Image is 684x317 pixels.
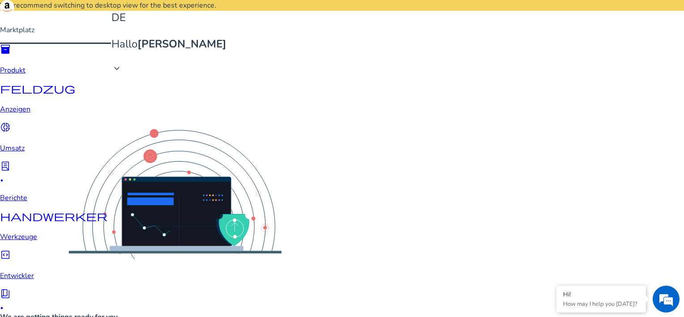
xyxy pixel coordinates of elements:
[111,36,341,52] p: Hallo
[111,63,122,74] span: keyboard_arrow_down
[563,300,639,308] p: How may I help you today?
[137,37,227,51] b: [PERSON_NAME]
[111,10,341,26] p: DE
[563,290,639,299] div: Hi!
